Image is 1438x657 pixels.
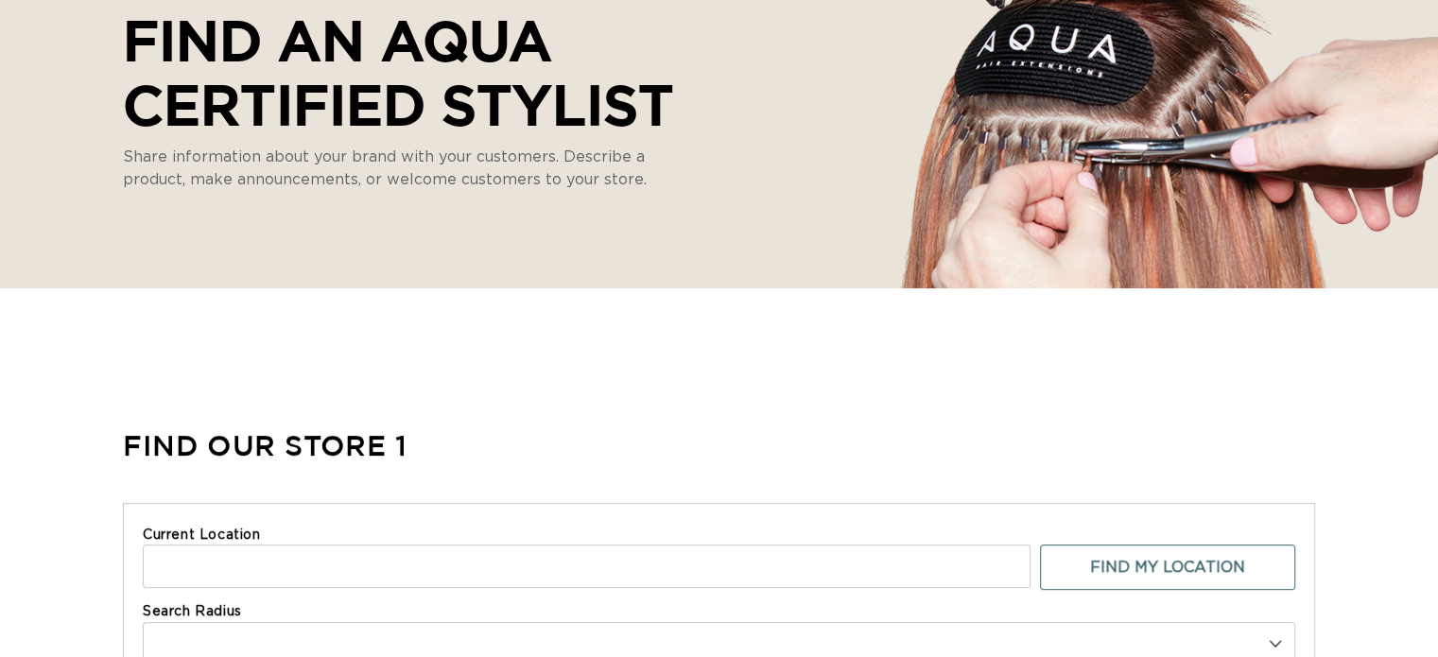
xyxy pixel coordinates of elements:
[143,527,1295,545] label: Current Location
[123,8,700,136] p: Find an AQUA Certified Stylist
[1040,545,1295,590] button: Find My Location
[123,146,671,191] p: Share information about your brand with your customers. Describe a product, make announcements, o...
[143,603,1295,622] label: Search Radius
[123,425,407,465] h1: Find Our Store 1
